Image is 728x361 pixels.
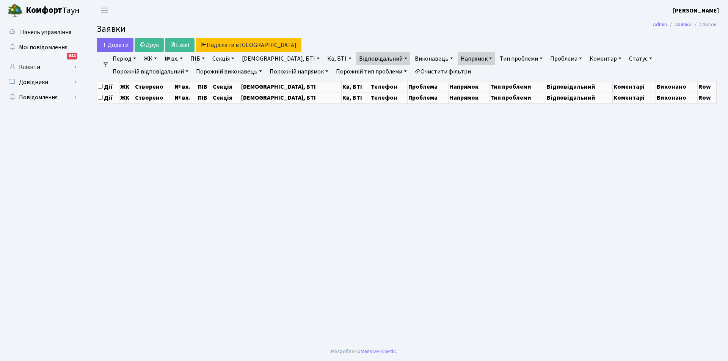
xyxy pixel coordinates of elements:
[449,81,490,92] th: Напрямок
[102,41,129,49] span: Додати
[356,52,410,65] a: Відповідальний
[697,81,716,92] th: Row
[26,4,62,16] b: Комфорт
[626,52,655,65] a: Статус
[165,38,195,52] a: Excel
[370,81,408,92] th: Телефон
[97,22,126,36] span: Заявки
[411,65,474,78] a: Очистити фільтри
[458,52,495,65] a: Напрямок
[110,65,191,78] a: Порожній відповідальний
[212,92,240,103] th: Секція
[692,20,717,29] li: Список
[587,52,624,65] a: Коментар
[4,59,80,75] a: Клієнти
[212,81,240,92] th: Секція
[110,52,139,65] a: Період
[333,65,410,78] a: Порожній тип проблеми
[653,20,667,28] a: Admin
[656,92,697,103] th: Виконано
[546,81,612,92] th: Відповідальний
[697,92,716,103] th: Row
[361,347,396,355] a: Massive Kinetic
[546,92,612,103] th: Відповідальний
[135,38,164,52] a: Друк
[642,17,728,33] nav: breadcrumb
[612,92,656,103] th: Коментарі
[196,38,301,52] a: Надіслати в [GEOGRAPHIC_DATA]
[673,6,719,15] a: [PERSON_NAME]
[4,25,80,40] a: Панель управління
[4,40,80,55] a: Мої повідомлення644
[97,38,133,52] a: Додати
[67,53,77,59] div: 644
[4,75,80,90] a: Довідники
[134,81,174,92] th: Створено
[4,90,80,105] a: Повідомлення
[240,92,341,103] th: [DEMOGRAPHIC_DATA], БТІ
[209,52,237,65] a: Секція
[174,92,197,103] th: № вх.
[341,81,370,92] th: Кв, БТІ
[95,4,114,17] button: Переключити навігацію
[119,92,134,103] th: ЖК
[547,52,585,65] a: Проблема
[267,65,331,78] a: Порожній напрямок
[97,92,119,103] th: Дії
[240,81,341,92] th: [DEMOGRAPHIC_DATA], БТІ
[412,52,456,65] a: Виконавець
[341,92,370,103] th: Кв, БТІ
[490,92,546,103] th: Тип проблеми
[187,52,208,65] a: ПІБ
[407,81,448,92] th: Проблема
[119,81,134,92] th: ЖК
[97,81,119,92] th: Дії
[370,92,408,103] th: Телефон
[197,81,212,92] th: ПІБ
[449,92,490,103] th: Напрямок
[197,92,212,103] th: ПІБ
[162,52,186,65] a: № вх.
[134,92,174,103] th: Створено
[490,81,546,92] th: Тип проблеми
[324,52,354,65] a: Кв, БТІ
[407,92,448,103] th: Проблема
[612,81,656,92] th: Коментарі
[141,52,160,65] a: ЖК
[675,20,692,28] a: Заявки
[26,4,80,17] span: Таун
[656,81,697,92] th: Виконано
[174,81,197,92] th: № вх.
[20,28,71,36] span: Панель управління
[193,65,265,78] a: Порожній виконавець
[331,347,397,356] div: Розроблено .
[497,52,546,65] a: Тип проблеми
[19,43,67,52] span: Мої повідомлення
[8,3,23,18] img: logo.png
[239,52,323,65] a: [DEMOGRAPHIC_DATA], БТІ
